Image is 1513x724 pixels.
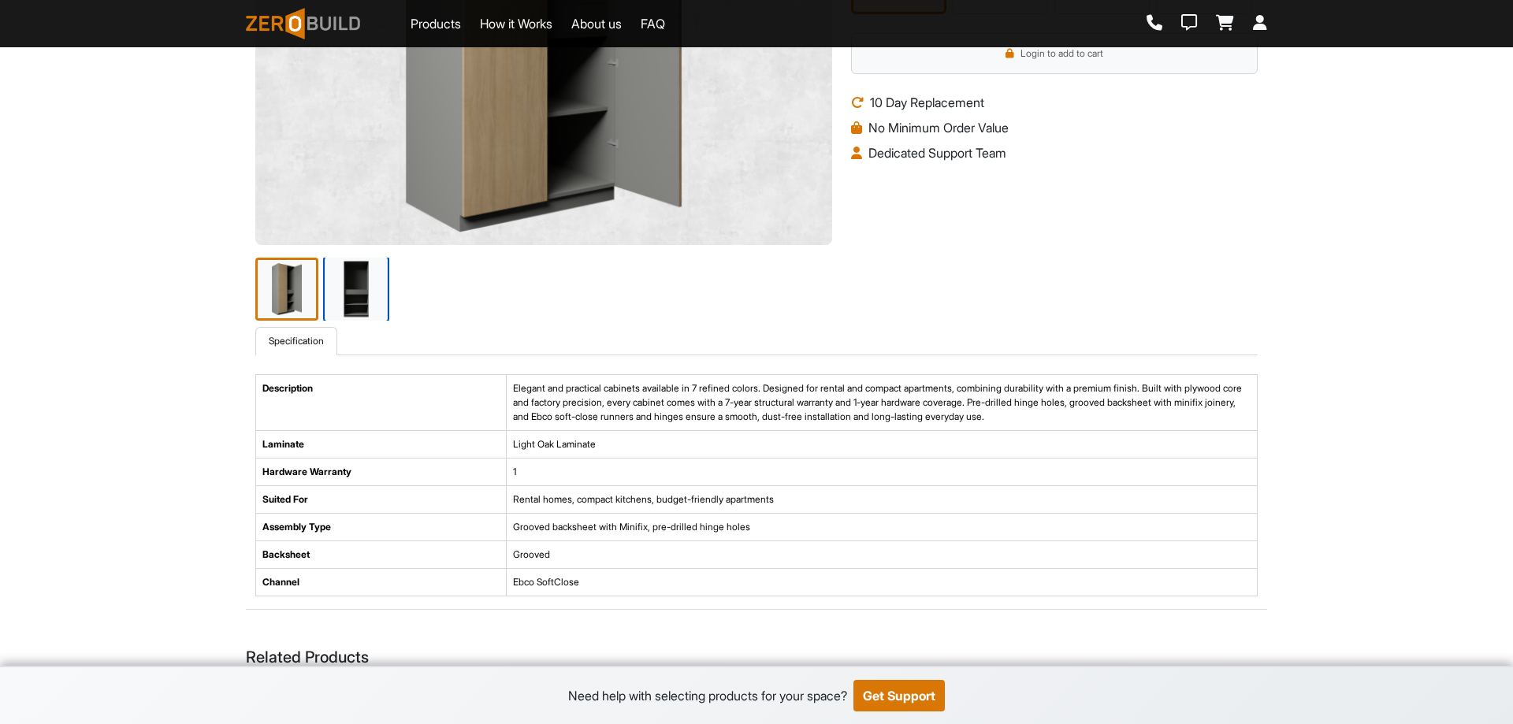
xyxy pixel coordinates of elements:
[246,648,1267,666] h4: Related Products
[568,686,847,705] div: Need help with selecting products for your space?
[256,459,507,486] td: Hardware Warranty
[506,486,1257,514] td: Rental homes, compact kitchens, budget-friendly apartments
[255,327,337,355] a: Specification
[256,541,507,569] td: Backsheet
[571,14,622,33] a: About us
[641,14,665,33] a: FAQ
[323,256,389,322] img: Double Door Wardrobe – Model 1 - Light Oak - 200 x 120 x 57 cm - Image 2
[853,680,945,711] button: Get Support
[256,431,507,459] td: Laminate
[1020,46,1103,61] span: Login to add to cart
[255,258,318,321] img: Double Door Wardrobe – Model 1 - Light Oak - 200 x 120 x 57 cm - Image 1
[1253,15,1267,32] a: Login
[851,143,1258,162] li: Dedicated Support Team
[506,514,1257,541] td: Grooved backsheet with Minifix, pre-drilled hinge holes
[506,459,1257,486] td: 1
[256,486,507,514] td: Suited For
[411,14,461,33] a: Products
[256,514,507,541] td: Assembly Type
[506,375,1257,431] td: Elegant and practical cabinets available in 7 refined colors. Designed for rental and compact apa...
[246,8,360,39] img: ZeroBuild logo
[256,569,507,596] td: Channel
[506,431,1257,459] td: Light Oak Laminate
[506,569,1257,596] td: Ebco SoftClose
[851,118,1258,137] li: No Minimum Order Value
[256,375,507,431] td: Description
[506,541,1257,569] td: Grooved
[480,14,552,33] a: How it Works
[851,93,1258,112] li: 10 Day Replacement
